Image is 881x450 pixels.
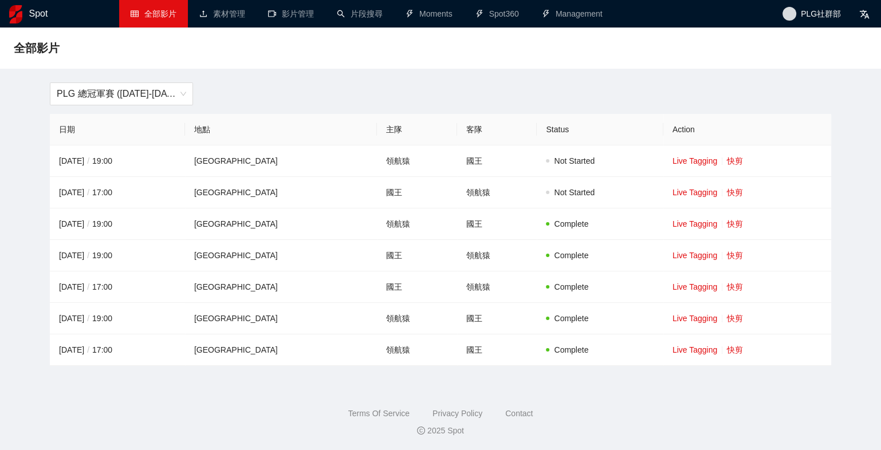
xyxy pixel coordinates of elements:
[377,177,457,208] td: 國王
[542,9,603,18] a: thunderboltManagement
[185,177,377,208] td: [GEOGRAPHIC_DATA]
[554,219,588,228] span: Complete
[672,188,717,197] a: Live Tagging
[457,145,537,177] td: 國王
[377,114,457,145] th: 主隊
[457,303,537,334] td: 國王
[727,219,743,228] a: 快剪
[185,114,377,145] th: 地點
[9,424,872,437] div: 2025 Spot
[131,10,139,18] span: table
[185,271,377,303] td: [GEOGRAPHIC_DATA]
[727,188,743,197] a: 快剪
[663,114,831,145] th: Action
[185,303,377,334] td: [GEOGRAPHIC_DATA]
[554,251,588,260] span: Complete
[14,39,60,57] span: 全部影片
[9,5,22,23] img: logo
[457,334,537,366] td: 國王
[50,271,185,303] td: [DATE] 17:00
[84,282,92,291] span: /
[554,156,595,165] span: Not Started
[199,9,245,18] a: upload素材管理
[57,83,186,105] span: PLG 總冠軍賽 (2023-2024)
[554,314,588,323] span: Complete
[84,219,92,228] span: /
[84,188,92,197] span: /
[337,9,383,18] a: search片段搜尋
[727,251,743,260] a: 快剪
[84,251,92,260] span: /
[50,208,185,240] td: [DATE] 19:00
[505,409,533,418] a: Contact
[185,145,377,177] td: [GEOGRAPHIC_DATA]
[377,208,457,240] td: 領航猿
[672,345,717,354] a: Live Tagging
[84,345,92,354] span: /
[185,334,377,366] td: [GEOGRAPHIC_DATA]
[50,145,185,177] td: [DATE] 19:00
[727,314,743,323] a: 快剪
[537,114,663,145] th: Status
[185,240,377,271] td: [GEOGRAPHIC_DATA]
[417,427,425,435] span: copyright
[377,303,457,334] td: 領航猿
[672,219,717,228] a: Live Tagging
[672,251,717,260] a: Live Tagging
[457,177,537,208] td: 領航猿
[50,240,185,271] td: [DATE] 19:00
[377,271,457,303] td: 國王
[406,9,453,18] a: thunderboltMoments
[84,314,92,323] span: /
[554,188,595,197] span: Not Started
[84,156,92,165] span: /
[672,156,717,165] a: Live Tagging
[672,314,717,323] a: Live Tagging
[144,9,176,18] span: 全部影片
[727,156,743,165] a: 快剪
[457,271,537,303] td: 領航猿
[554,282,588,291] span: Complete
[475,9,519,18] a: thunderboltSpot360
[457,114,537,145] th: 客隊
[727,345,743,354] a: 快剪
[377,145,457,177] td: 領航猿
[432,409,482,418] a: Privacy Policy
[50,177,185,208] td: [DATE] 17:00
[727,282,743,291] a: 快剪
[672,282,717,291] a: Live Tagging
[554,345,588,354] span: Complete
[348,409,410,418] a: Terms Of Service
[185,208,377,240] td: [GEOGRAPHIC_DATA]
[268,9,314,18] a: video-camera影片管理
[50,114,185,145] th: 日期
[377,334,457,366] td: 領航猿
[457,208,537,240] td: 國王
[50,334,185,366] td: [DATE] 17:00
[457,240,537,271] td: 領航猿
[50,303,185,334] td: [DATE] 19:00
[377,240,457,271] td: 國王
